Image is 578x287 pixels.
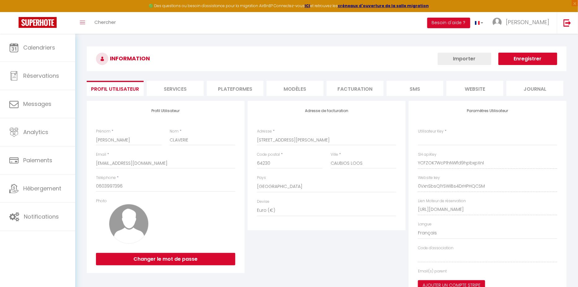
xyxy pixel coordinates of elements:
label: Téléphone [96,175,116,181]
button: Changer le mot de passe [96,253,235,265]
a: ... [PERSON_NAME] [488,12,557,34]
h4: Paramètres Utilisateur [418,109,557,113]
span: Messages [23,100,51,108]
label: Nom [170,128,179,134]
span: Calendriers [23,44,55,51]
h3: INFORMATION [87,46,567,71]
li: MODÈLES [267,81,324,96]
label: SH apiKey [418,152,437,158]
label: Ville [331,152,338,158]
span: Réservations [23,72,59,80]
li: Plateformes [207,81,264,96]
button: Besoin d'aide ? [427,18,470,28]
a: Chercher [90,12,120,34]
li: SMS [387,81,444,96]
button: Enregistrer [498,53,557,65]
img: ... [493,18,502,27]
label: Photo [96,198,107,204]
label: Website key [418,175,440,181]
li: Profil Utilisateur [87,81,144,96]
button: Ouvrir le widget de chat LiveChat [5,2,24,21]
span: [PERSON_NAME] [506,18,549,26]
a: ICI [305,3,310,8]
label: Pays [257,175,266,181]
label: Utilisateur Key [418,128,444,134]
span: Analytics [23,128,48,136]
li: Journal [506,81,563,96]
label: Langue [418,221,432,227]
li: Facturation [327,81,384,96]
a: créneaux d'ouverture de la salle migration [338,3,429,8]
span: Chercher [94,19,116,25]
label: Email(s) parent [418,268,447,274]
span: Hébergement [23,185,61,192]
label: Code postal [257,152,280,158]
img: avatar.png [109,204,149,244]
span: Paiements [23,156,52,164]
label: Prénom [96,128,111,134]
label: Lien Moteur de réservation [418,198,466,204]
button: Importer [438,53,491,65]
li: Services [147,81,204,96]
label: Adresse [257,128,272,134]
label: Devise [257,199,269,205]
label: Code d'association [418,245,454,251]
li: website [446,81,503,96]
span: Notifications [24,213,59,220]
img: logout [563,19,571,27]
h4: Profil Utilisateur [96,109,235,113]
h4: Adresse de facturation [257,109,396,113]
img: Super Booking [19,17,57,28]
label: Email [96,152,106,158]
